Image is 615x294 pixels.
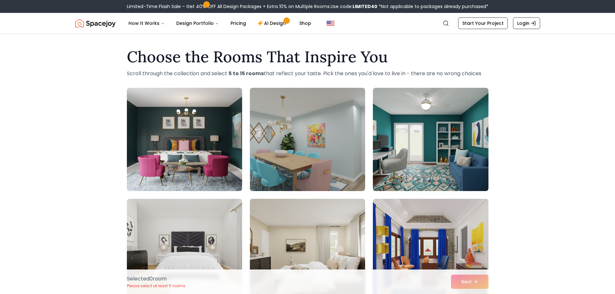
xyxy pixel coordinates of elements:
[225,17,251,30] a: Pricing
[373,88,488,191] img: Room room-3
[75,13,540,34] nav: Global
[127,283,185,289] p: Please select at least 5 rooms
[127,275,185,283] p: Selected 0 room
[171,17,224,30] button: Design Portfolio
[229,70,264,77] strong: 5 to 15 rooms
[127,49,488,65] h1: Choose the Rooms That Inspire You
[123,17,170,30] button: How It Works
[331,3,377,10] span: Use code:
[252,17,293,30] a: AI Design
[458,17,508,29] a: Start Your Project
[353,3,377,10] b: LIMITED40
[513,17,540,29] a: Login
[75,17,116,30] img: Spacejoy Logo
[123,17,316,30] nav: Main
[327,19,334,27] img: United States
[250,88,365,191] img: Room room-2
[75,17,116,30] a: Spacejoy
[127,88,242,191] img: Room room-1
[127,3,488,10] div: Limited-Time Flash Sale – Get 40% OFF All Design Packages + Extra 10% on Multiple Rooms.
[127,70,488,77] p: Scroll through the collection and select that reflect your taste. Pick the ones you'd love to liv...
[294,17,316,30] a: Shop
[377,3,488,10] span: *Not applicable to packages already purchased*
